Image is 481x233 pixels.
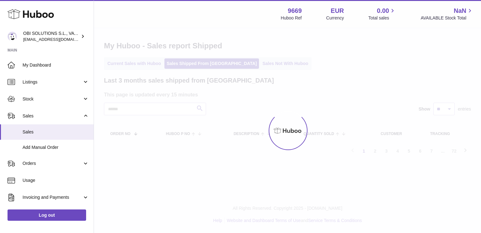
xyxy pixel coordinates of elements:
span: Sales [23,113,82,119]
strong: 9669 [288,7,302,15]
span: Sales [23,129,89,135]
span: 0.00 [377,7,389,15]
a: 0.00 Total sales [368,7,396,21]
span: NaN [454,7,466,15]
span: AVAILABLE Stock Total [421,15,473,21]
span: Invoicing and Payments [23,194,82,200]
span: Add Manual Order [23,144,89,150]
strong: EUR [331,7,344,15]
span: Total sales [368,15,396,21]
span: My Dashboard [23,62,89,68]
span: Orders [23,160,82,166]
div: Huboo Ref [281,15,302,21]
span: Usage [23,177,89,183]
a: NaN AVAILABLE Stock Total [421,7,473,21]
img: hello@myobistore.com [8,32,17,41]
div: OBI SOLUTIONS S.L., VAT: B70911078 [23,30,80,42]
span: Listings [23,79,82,85]
div: Currency [326,15,344,21]
a: Log out [8,209,86,221]
span: [EMAIL_ADDRESS][DOMAIN_NAME] [23,37,92,42]
span: Stock [23,96,82,102]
